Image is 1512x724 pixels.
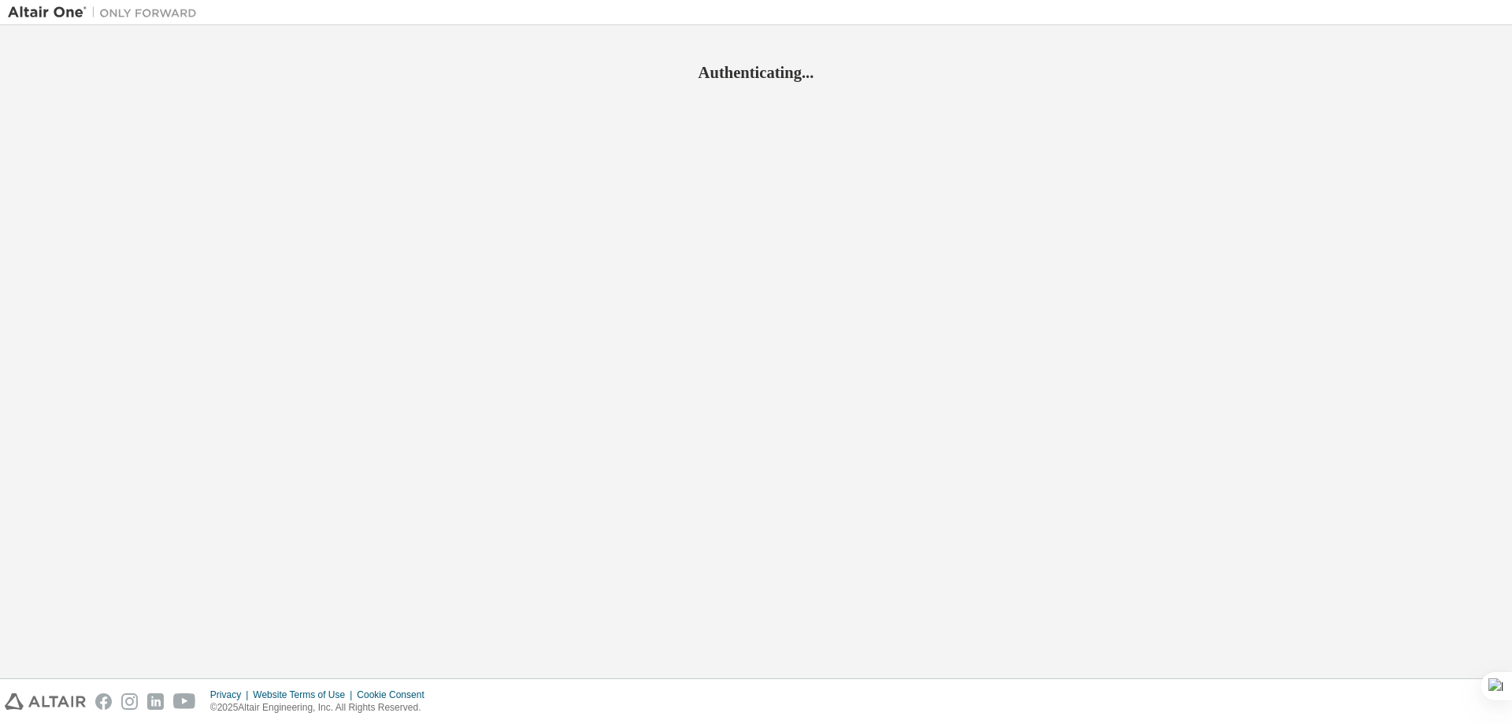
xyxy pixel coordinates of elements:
img: youtube.svg [173,693,196,710]
img: linkedin.svg [147,693,164,710]
h2: Authenticating... [8,62,1504,83]
img: Altair One [8,5,205,20]
img: altair_logo.svg [5,693,86,710]
img: instagram.svg [121,693,138,710]
div: Website Terms of Use [253,689,357,701]
p: © 2025 Altair Engineering, Inc. All Rights Reserved. [210,701,434,715]
div: Cookie Consent [357,689,433,701]
div: Privacy [210,689,253,701]
img: facebook.svg [95,693,112,710]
